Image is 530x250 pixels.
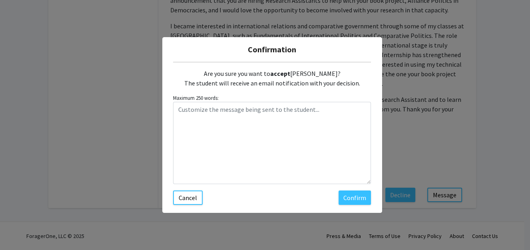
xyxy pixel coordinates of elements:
[173,94,371,102] small: Maximum 250 words:
[173,62,371,94] div: Are you sure you want to [PERSON_NAME]? The student will receive an email notification with your ...
[173,190,203,205] button: Cancel
[339,190,371,205] button: Confirm
[173,102,371,184] textarea: Customize the message being sent to the student...
[6,214,34,244] iframe: Chat
[270,69,290,77] b: accept
[169,44,376,56] h5: Confirmation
